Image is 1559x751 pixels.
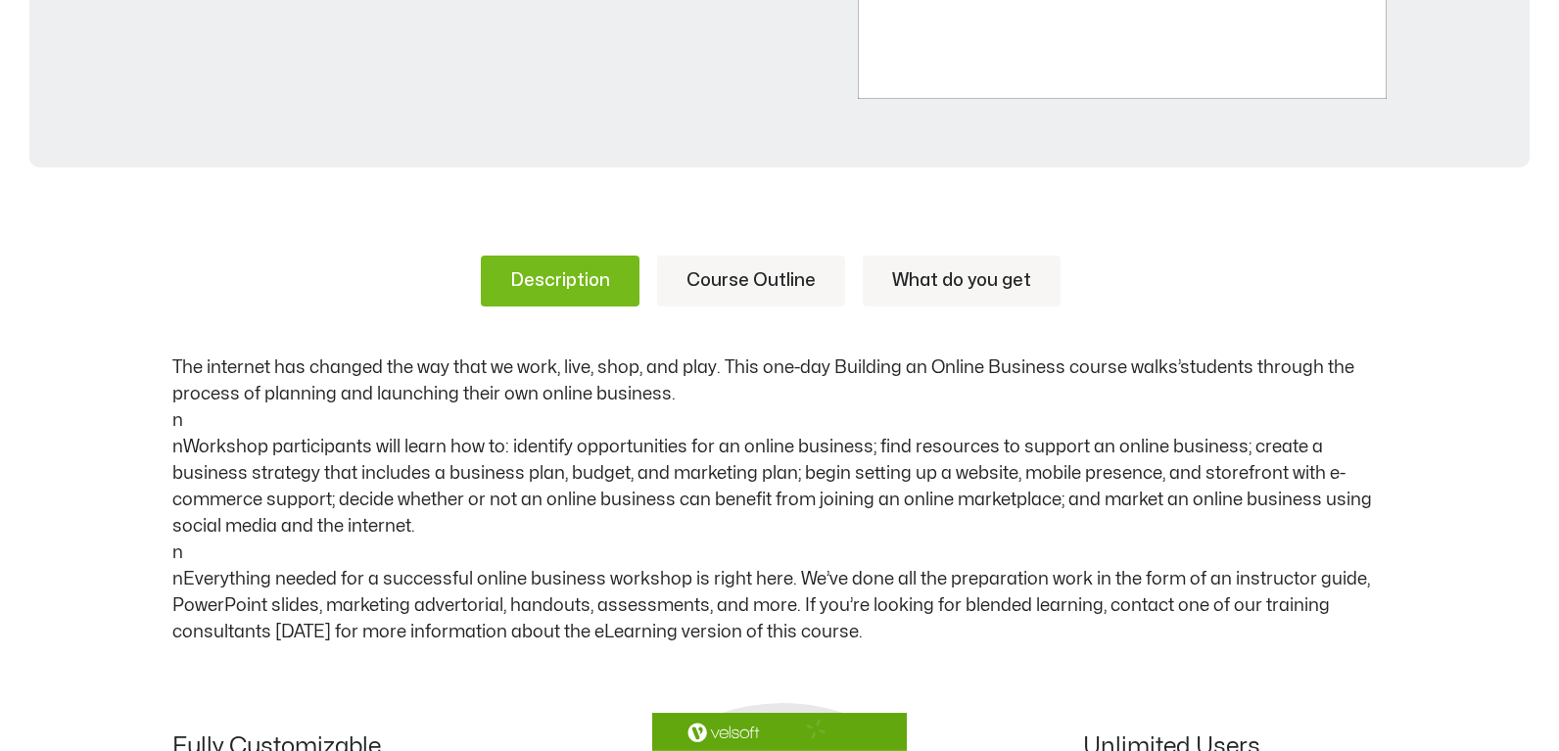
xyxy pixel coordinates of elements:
a: Course Outline [657,256,845,306]
a: Description [481,256,639,306]
a: What do you get [863,256,1061,306]
p: The internet has changed the way that we work, live, shop, and play. This one-day Building an Onl... [172,354,1387,645]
